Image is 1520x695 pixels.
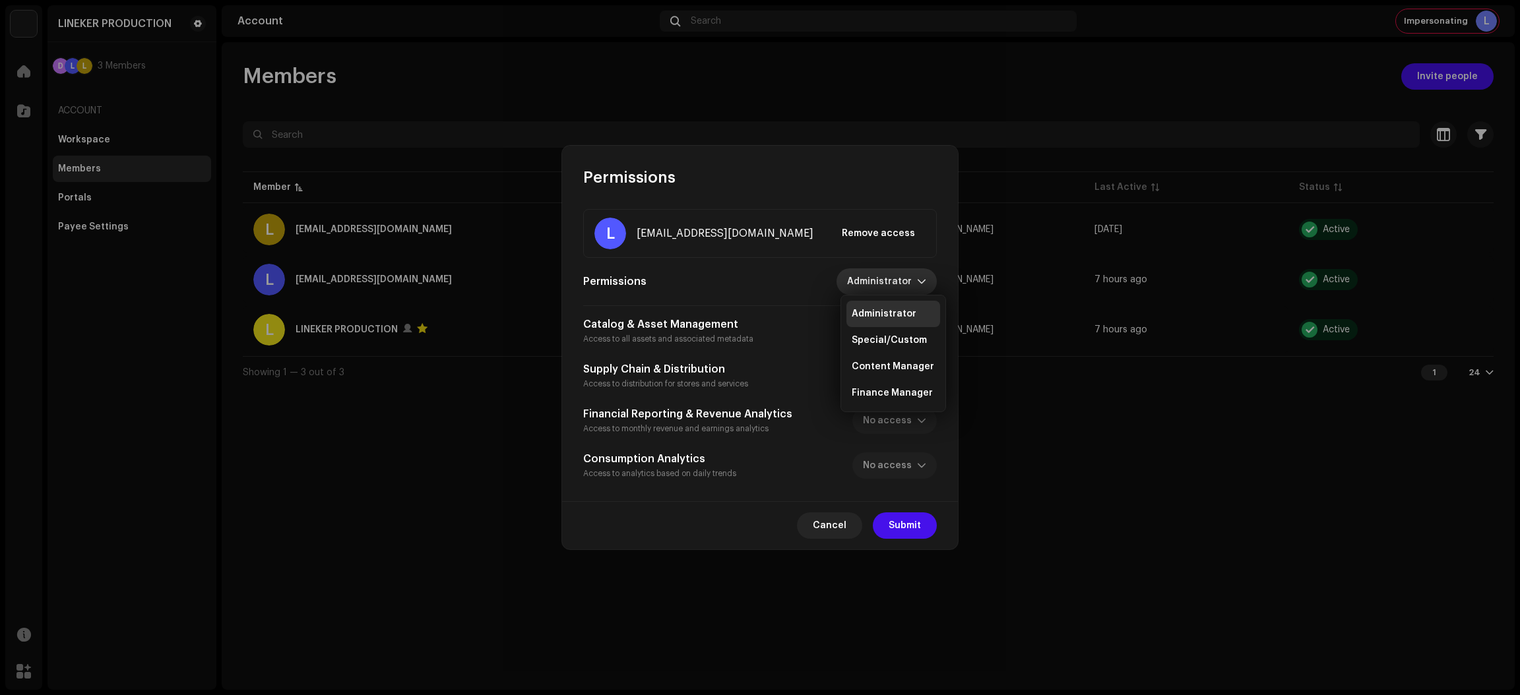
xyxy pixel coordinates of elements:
ul: Option List [841,295,945,411]
button: Cancel [797,512,862,539]
li: Special/Custom [846,327,940,353]
small: Access to analytics based on daily trends [583,469,736,477]
h5: Permissions [583,274,647,289]
span: Special/Custom [852,334,927,347]
h5: Consumption Analytics [583,451,736,467]
h5: Financial Reporting & Revenue Analytics [583,406,792,422]
span: Administrator [847,268,917,295]
small: Access to monthly revenue and earnings analytics [583,425,769,433]
button: Submit [873,512,937,539]
span: Finance Manager [852,386,933,400]
div: Permissions [583,167,937,188]
h5: Supply Chain & Distribution [583,361,748,377]
div: dropdown trigger [917,268,926,295]
li: Content Manager [846,353,940,380]
span: Cancel [813,512,846,539]
li: Finance Manager [846,380,940,406]
small: Access to all assets and associated metadata [583,335,753,343]
div: L [594,218,626,249]
li: Administrator [846,301,940,327]
span: Remove access [842,220,915,247]
button: Remove access [831,220,926,247]
span: Administrator [852,307,916,320]
span: Content Manager [852,360,934,373]
h5: Catalog & Asset Management [583,317,753,332]
h5: [EMAIL_ADDRESS][DOMAIN_NAME] [637,226,813,241]
small: Access to distribution for stores and services [583,380,748,388]
div: linekersitumorang@gmail.com [637,226,813,241]
span: Submit [889,512,921,539]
